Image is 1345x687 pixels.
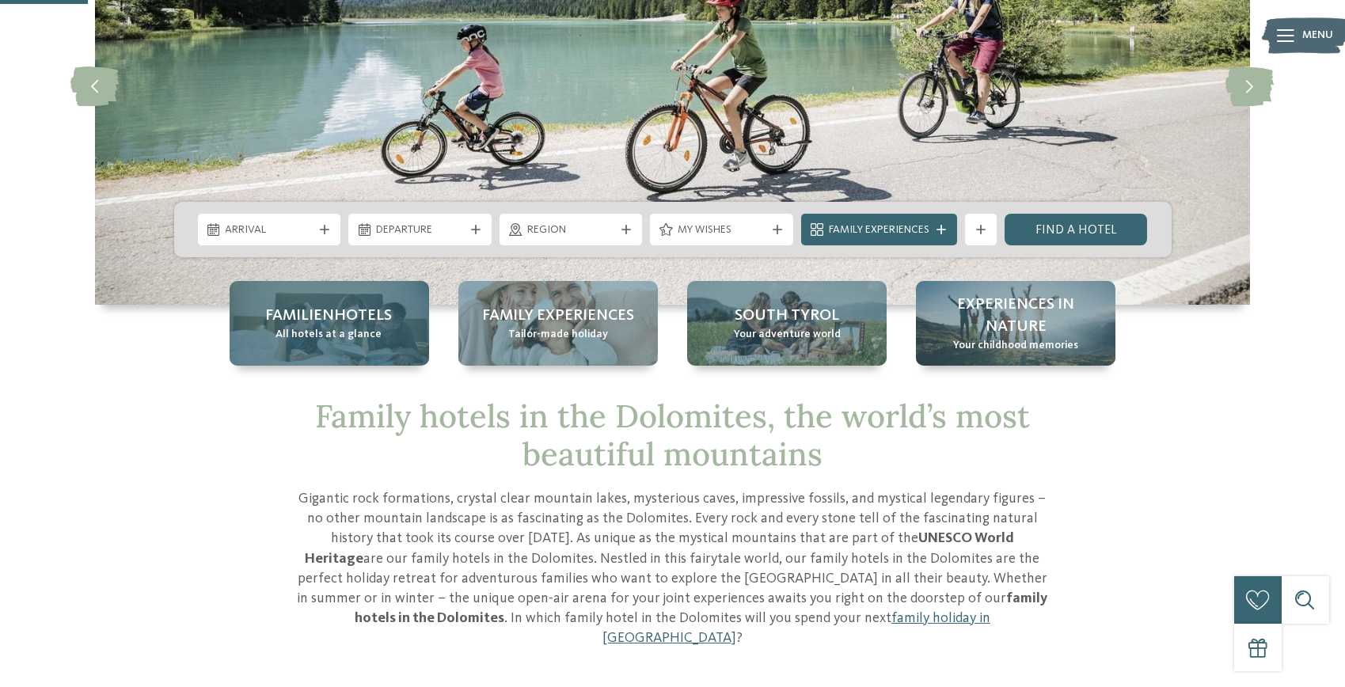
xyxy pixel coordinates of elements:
[527,222,615,238] span: Region
[829,222,929,238] span: Family Experiences
[355,591,1048,625] strong: family hotels in the Dolomites
[226,222,313,238] span: Arrival
[376,222,464,238] span: Departure
[735,305,839,327] span: South Tyrol
[932,294,1100,338] span: Experiences in nature
[916,281,1115,366] a: Family hotels in the Dolomites: Holidays in the realm of the Pale Mountains Experiences in nature...
[678,222,766,238] span: My wishes
[953,338,1078,354] span: Your childhood memories
[276,327,382,343] span: All hotels at a glance
[315,396,1030,474] span: Family hotels in the Dolomites, the world’s most beautiful mountains
[230,281,429,366] a: Family hotels in the Dolomites: Holidays in the realm of the Pale Mountains Familienhotels All ho...
[266,305,393,327] span: Familienhotels
[687,281,887,366] a: Family hotels in the Dolomites: Holidays in the realm of the Pale Mountains South Tyrol Your adve...
[482,305,634,327] span: Family Experiences
[734,327,841,343] span: Your adventure world
[306,531,1015,565] strong: UNESCO World Heritage
[297,489,1049,649] p: Gigantic rock formations, crystal clear mountain lakes, mysterious caves, impressive fossils, and...
[508,327,608,343] span: Tailor-made holiday
[1005,214,1148,245] a: Find a hotel
[458,281,658,366] a: Family hotels in the Dolomites: Holidays in the realm of the Pale Mountains Family Experiences Ta...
